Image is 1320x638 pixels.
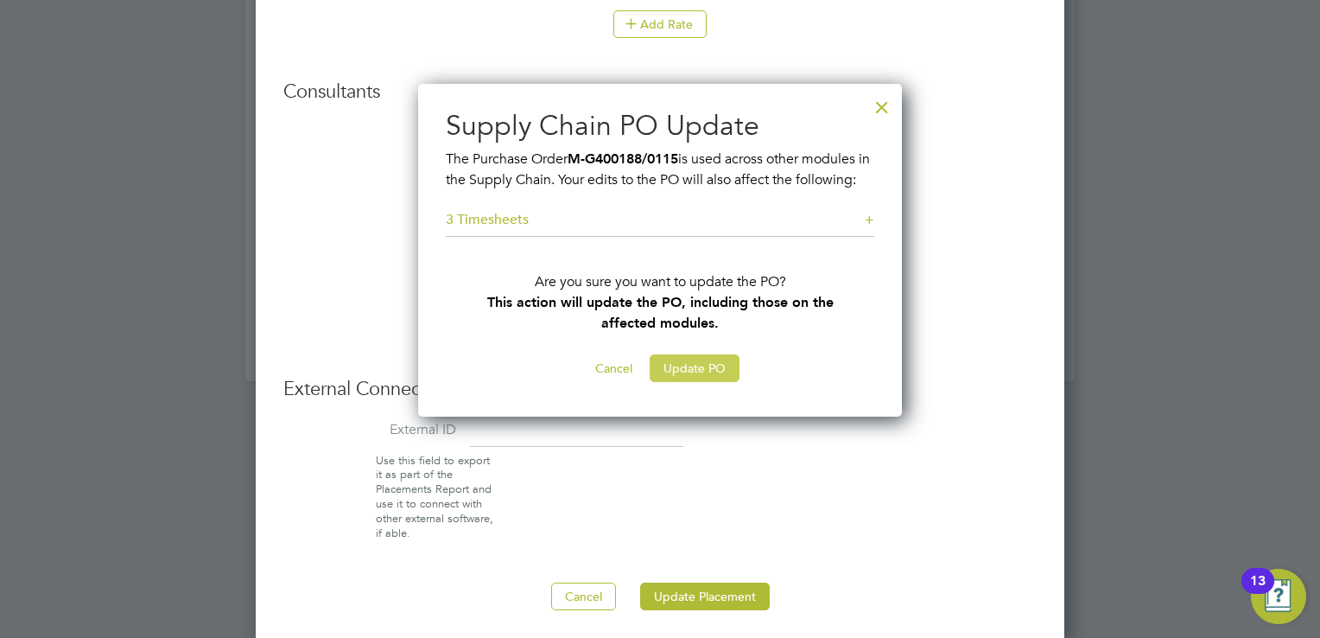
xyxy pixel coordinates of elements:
[865,211,874,229] div: +
[446,244,874,334] p: Are you sure you want to update the PO?
[487,294,834,331] b: This action will update the PO, including those on the affected modules.
[446,211,874,237] h5: 3 Timesheets
[581,354,646,382] button: Cancel
[376,453,493,540] span: Use this field to export it as part of the Placements Report and use it to connect with other ext...
[568,150,678,167] b: M-G400188/0115
[650,354,739,382] button: Update PO
[446,108,874,144] h2: Supply Chain PO Update
[1251,569,1306,624] button: Open Resource Center, 13 new notifications
[283,80,1037,105] h3: Consultants
[283,377,1037,402] h3: External Connections
[551,583,616,610] button: Cancel
[283,421,456,439] label: External ID
[613,10,707,38] button: Add Rate
[283,118,1037,162] li: 1.
[640,583,770,610] button: Update Placement
[1250,581,1266,603] div: 13
[446,149,874,190] p: The Purchase Order is used across other modules in the Supply Chain. Your edits to the PO will al...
